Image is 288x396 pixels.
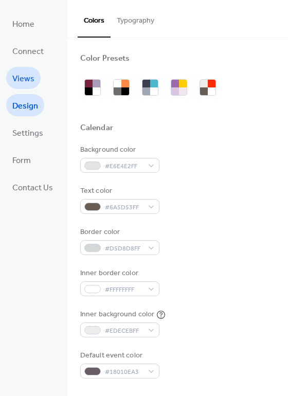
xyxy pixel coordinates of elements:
[6,40,50,62] a: Connect
[80,268,157,279] div: Inner border color
[105,161,143,172] span: #E6E4E2FF
[6,176,59,198] a: Contact Us
[12,16,34,32] span: Home
[6,149,37,171] a: Form
[12,180,53,196] span: Contact Us
[12,125,43,141] span: Settings
[80,145,157,155] div: Background color
[12,44,44,60] span: Connect
[12,98,38,114] span: Design
[6,121,49,143] a: Settings
[80,53,130,64] div: Color Presets
[80,309,154,320] div: Inner background color
[12,71,34,87] span: Views
[105,243,143,254] span: #D5D8D8FF
[105,367,143,377] span: #18010EA3
[80,123,113,134] div: Calendar
[105,326,143,336] span: #EDECEBFF
[6,12,41,34] a: Home
[6,67,41,89] a: Views
[105,284,143,295] span: #FFFFFFFF
[80,227,157,238] div: Border color
[105,202,143,213] span: #6A5D53FF
[12,153,31,169] span: Form
[6,94,44,116] a: Design
[80,186,157,196] div: Text color
[80,350,157,361] div: Default event color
